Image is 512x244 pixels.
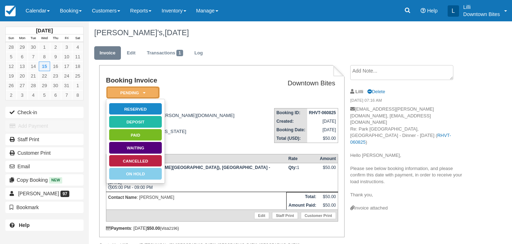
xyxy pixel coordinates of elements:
button: Check-in [5,107,84,118]
th: Sun [6,35,17,42]
td: $50.00 [307,134,338,143]
a: 30 [28,42,39,52]
a: Paid [109,129,162,141]
p: : [PERSON_NAME] [108,194,284,201]
span: [PERSON_NAME] [18,191,59,196]
a: Edit [122,46,141,60]
a: 29 [39,81,50,90]
div: L [448,5,459,17]
a: 28 [6,42,17,52]
strong: Payments [106,226,131,231]
a: Customer Print [301,212,336,219]
p: [EMAIL_ADDRESS][PERSON_NAME][DOMAIN_NAME], [EMAIL_ADDRESS][DOMAIN_NAME] Re: Park [GEOGRAPHIC_DATA... [350,106,468,205]
a: Staff Print [5,134,84,145]
th: Total: [287,192,318,201]
p: Lilli [463,4,500,11]
a: 19 [6,71,17,81]
a: 2 [50,42,61,52]
em: Pending [106,86,160,99]
td: $50.00 [318,192,338,201]
th: Booking ID: [274,108,307,117]
th: Sat [72,35,83,42]
div: Invoice attached [350,205,468,212]
a: Invoice [94,46,121,60]
a: 21 [28,71,39,81]
a: 8 [39,52,50,62]
a: 14 [28,62,39,71]
a: 28 [28,81,39,90]
a: [PERSON_NAME] 97 [5,188,84,199]
strong: Park La Brea ([PERSON_NAME][GEOGRAPHIC_DATA]), [GEOGRAPHIC_DATA] - Dinner [108,165,270,180]
a: Help [5,219,84,231]
a: 29 [17,42,28,52]
a: 23 [50,71,61,81]
a: 1 [72,81,83,90]
th: Mon [17,35,28,42]
th: Item [106,154,286,163]
th: Amount Paid: [287,201,318,210]
button: Add Payment [5,120,84,132]
a: 6 [50,90,61,100]
th: Tue [28,35,39,42]
a: 16 [50,62,61,71]
a: Transactions1 [142,46,188,60]
th: Wed [39,35,50,42]
a: 9 [50,52,61,62]
p: Downtown Bites [463,11,500,18]
a: Waiting [109,142,162,154]
a: 7 [61,90,72,100]
a: 11 [72,52,83,62]
th: Created: [274,117,307,126]
div: $50.00 [320,165,336,176]
a: 15 [39,62,50,71]
span: Help [427,8,438,14]
a: Reserved [109,103,162,115]
span: 97 [60,191,69,197]
a: Pending [106,86,157,99]
strong: [DATE] [36,28,53,33]
th: Total (USD): [274,134,307,143]
button: Copy Booking New [5,174,84,186]
div: : [DATE] (visa ) [106,226,338,231]
a: 30 [50,81,61,90]
a: 13 [17,62,28,71]
th: Thu [50,35,61,42]
a: Deposit [109,116,162,128]
strong: Lilli [356,89,363,94]
a: 4 [28,90,39,100]
img: checkfront-main-nav-mini-logo.png [5,6,16,16]
button: Email [5,161,84,172]
a: On Hold [109,168,162,180]
a: Customer Print [5,147,84,159]
a: 8 [72,90,83,100]
strong: RHVT-060825 [309,110,336,115]
th: Fri [61,35,72,42]
a: 10 [61,52,72,62]
div: [EMAIL_ADDRESS][PERSON_NAME][DOMAIN_NAME] [PHONE_NUMBER] [STREET_ADDRESS] [GEOGRAPHIC_DATA][US_ST... [106,107,261,148]
a: Edit [254,212,269,219]
button: Bookmark [5,202,84,213]
a: RHVT-060825 [350,133,451,145]
a: Log [189,46,208,60]
a: 5 [6,52,17,62]
a: 20 [17,71,28,81]
a: 1 [39,42,50,52]
th: Booking Date: [274,126,307,134]
a: 18 [72,62,83,71]
h2: Downtown Bites [264,80,335,87]
td: [DATE] [307,117,338,126]
b: Help [19,222,30,228]
small: 2196 [169,226,177,230]
span: [DATE] [165,28,189,37]
td: 1 [287,163,318,192]
a: 27 [17,81,28,90]
a: Staff Print [272,212,298,219]
a: 4 [72,42,83,52]
a: 26 [6,81,17,90]
td: [DATE] [307,126,338,134]
h1: [PERSON_NAME]'s, [94,28,468,37]
a: 17 [61,62,72,71]
a: Cancelled [109,155,162,167]
a: 7 [28,52,39,62]
a: Delete [367,89,385,94]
